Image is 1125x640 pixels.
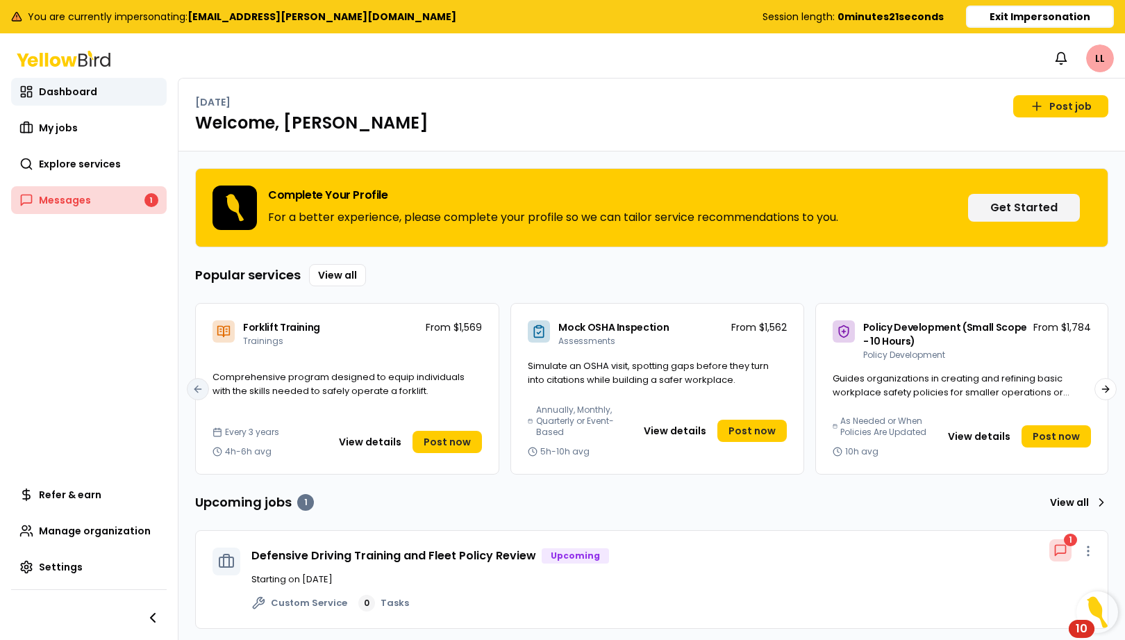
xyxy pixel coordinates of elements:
span: Refer & earn [39,488,101,502]
div: 1 [1064,534,1077,546]
span: Settings [39,560,83,574]
button: View details [331,431,410,453]
h3: Upcoming jobs [195,493,314,512]
span: My jobs [39,121,78,135]
a: View all [309,264,366,286]
b: [EMAIL_ADDRESS][PERSON_NAME][DOMAIN_NAME] [187,10,456,24]
span: 10h avg [845,446,878,457]
a: My jobs [11,114,167,142]
a: Defensive Driving Training and Fleet Policy Review [251,548,536,564]
p: From $1,784 [1033,320,1091,334]
div: 0 [358,595,375,612]
a: Manage organization [11,517,167,545]
span: You are currently impersonating: [28,10,456,24]
button: Exit Impersonation [966,6,1114,28]
span: Policy Development (Small Scope - 10 Hours) [863,320,1027,348]
span: Post now [728,424,776,438]
span: Forklift Training [243,320,320,334]
a: 0Tasks [358,595,409,612]
span: Guides organizations in creating and refining basic workplace safety policies for smaller operati... [833,372,1069,412]
span: Explore services [39,157,121,171]
span: Assessments [558,335,615,347]
a: Post now [412,431,482,453]
span: Annually, Monthly, Quarterly or Event-Based [536,404,630,438]
div: Upcoming [542,548,609,564]
button: View details [635,420,715,442]
a: Refer & earn [11,481,167,509]
a: Post job [1013,95,1108,117]
span: Post now [424,435,471,449]
p: For a better experience, please complete your profile so we can tailor service recommendations to... [268,209,838,226]
span: Trainings [243,335,283,347]
a: Messages1 [11,186,167,214]
span: 4h-6h avg [225,446,272,457]
span: Dashboard [39,85,97,99]
span: Policy Development [863,349,945,361]
h1: Welcome, [PERSON_NAME] [195,112,1108,134]
div: Session length: [762,10,944,24]
a: Dashboard [11,78,167,106]
button: Open Resource Center, 10 new notifications [1076,591,1118,633]
span: Every 3 years [225,427,279,438]
span: LL [1086,44,1114,72]
span: Comprehensive program designed to equip individuals with the skills needed to safely operate a fo... [212,370,465,397]
a: Post now [1022,425,1091,448]
b: 0 minutes 21 seconds [837,10,944,24]
p: [DATE] [195,95,231,109]
span: Custom Service [271,596,347,610]
div: 1 [144,193,158,207]
a: Settings [11,553,167,581]
a: View all [1044,491,1108,514]
button: View details [940,425,1019,448]
span: Mock OSHA Inspection [558,320,669,334]
span: Post now [1033,429,1080,443]
span: Simulate an OSHA visit, spotting gaps before they turn into citations while building a safer work... [528,359,769,386]
p: From $1,569 [426,320,482,334]
span: 5h-10h avg [540,446,590,457]
div: Complete Your ProfileFor a better experience, please complete your profile so we can tailor servi... [195,168,1108,247]
div: 1 [297,494,314,511]
a: Explore services [11,150,167,178]
a: Post now [717,420,787,442]
h3: Popular services [195,265,301,285]
span: As Needed or When Policies Are Updated [840,416,934,438]
button: Get Started [968,194,1080,222]
p: From $1,562 [731,320,787,334]
span: Messages [39,193,91,207]
h3: Complete Your Profile [268,190,838,201]
span: Manage organization [39,524,151,538]
p: Starting on [DATE] [251,573,1091,586]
